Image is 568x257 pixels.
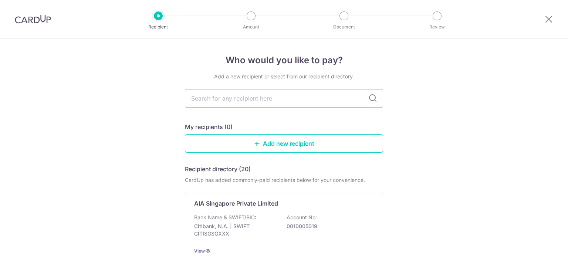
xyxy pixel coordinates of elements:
[185,176,383,184] div: CardUp has added commonly-paid recipients below for your convenience.
[287,214,317,221] p: Account No:
[317,23,371,31] p: Document
[185,89,383,108] input: Search for any recipient here
[185,165,251,173] h5: Recipient directory (20)
[410,23,464,31] p: Review
[521,235,561,253] iframe: Opens a widget where you can find more information
[194,214,256,221] p: Bank Name & SWIFT/BIC:
[287,223,369,230] p: 0010005019
[185,73,383,80] div: Add a new recipient or select from our recipient directory.
[185,134,383,153] a: Add new recipient
[15,15,51,24] img: CardUp
[131,23,186,31] p: Recipient
[194,248,205,254] a: View
[194,223,277,237] p: Citibank, N.A. | SWIFT: CITISGSGXXX
[185,54,383,67] h4: Who would you like to pay?
[185,122,233,131] h5: My recipients (0)
[224,23,278,31] p: Amount
[194,199,278,208] p: AIA Singapore Private Limited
